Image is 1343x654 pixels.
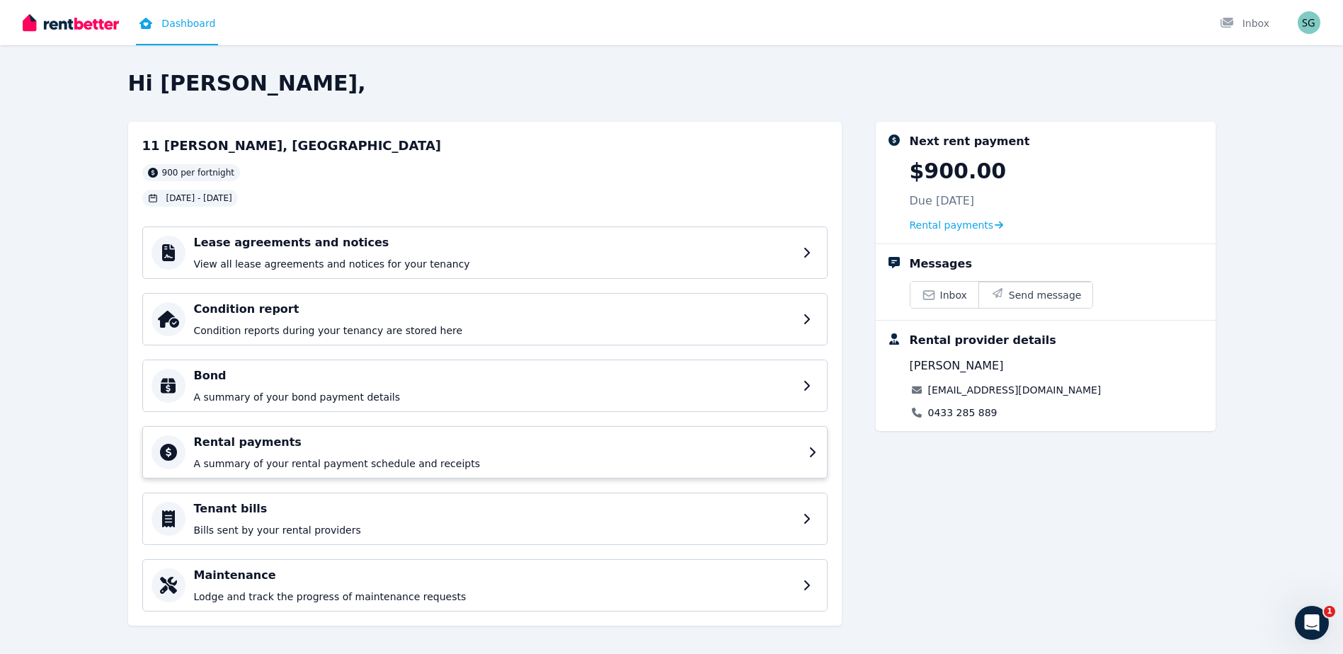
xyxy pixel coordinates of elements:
span: Send message [1009,288,1082,302]
div: Next rent payment [910,133,1030,150]
h4: Condition report [194,301,794,318]
div: Inbox [1220,16,1269,30]
span: [DATE] - [DATE] [166,193,232,204]
p: A summary of your bond payment details [194,390,794,404]
a: Rental payments [910,218,1004,232]
p: $900.00 [910,159,1007,184]
p: A summary of your rental payment schedule and receipts [194,457,800,471]
div: Rental provider details [910,332,1056,349]
h2: 11 [PERSON_NAME], [GEOGRAPHIC_DATA] [142,136,442,156]
span: 1 [1324,606,1335,617]
iframe: Intercom live chat [1295,606,1329,640]
h4: Maintenance [194,567,794,584]
a: 0433 285 889 [928,406,998,420]
p: Due [DATE] [910,193,975,210]
h4: Tenant bills [194,500,794,517]
p: Condition reports during your tenancy are stored here [194,323,794,338]
span: Rental payments [910,218,994,232]
p: Lodge and track the progress of maintenance requests [194,590,794,604]
div: Messages [910,256,972,272]
h4: Rental payments [194,434,800,451]
h4: Lease agreements and notices [194,234,794,251]
p: Bills sent by your rental providers [194,523,794,537]
p: View all lease agreements and notices for your tenancy [194,257,794,271]
span: [PERSON_NAME] [910,357,1004,374]
h4: Bond [194,367,794,384]
a: Inbox [910,282,978,308]
span: 900 per fortnight [162,167,235,178]
img: RentBetter [23,12,119,33]
h2: Hi [PERSON_NAME], [128,71,1216,96]
img: Satchit Gupta [1298,11,1320,34]
a: [EMAIL_ADDRESS][DOMAIN_NAME] [928,383,1102,397]
button: Send message [978,282,1093,308]
span: Inbox [940,288,967,302]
